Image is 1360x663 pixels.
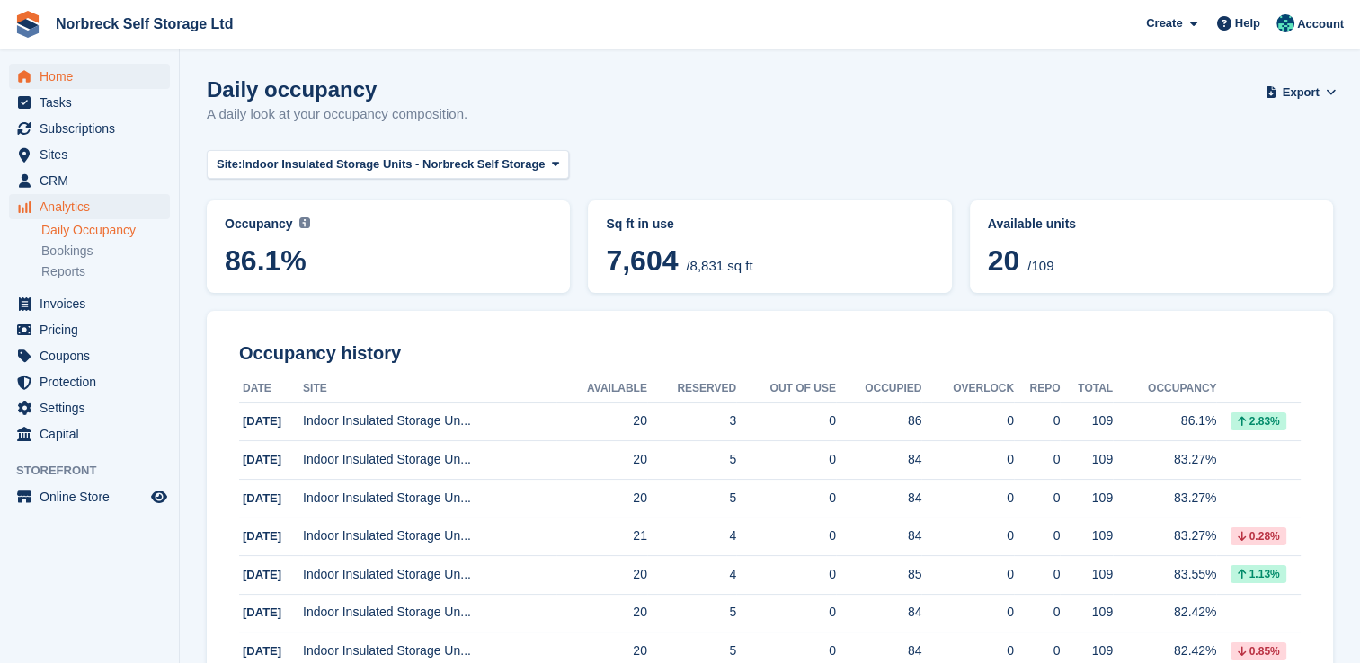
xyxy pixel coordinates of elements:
div: 0 [921,411,1014,430]
span: [DATE] [243,529,281,543]
td: Indoor Insulated Storage Un... [303,517,556,556]
a: menu [9,395,170,420]
span: CRM [40,168,147,193]
div: 84 [836,603,922,622]
td: 0 [736,402,836,441]
th: Available [556,375,647,403]
td: 0 [736,479,836,517]
div: 0 [921,489,1014,508]
span: Home [40,64,147,89]
div: 1.13% [1231,565,1286,583]
span: 20 [988,244,1020,277]
span: Occupancy [225,217,292,231]
td: 109 [1060,402,1113,441]
div: 0 [1014,411,1060,430]
div: 84 [836,450,922,469]
span: 7,604 [606,244,678,277]
span: [DATE] [243,568,281,581]
div: 0 [921,565,1014,584]
td: 0 [736,517,836,556]
div: 2.83% [1231,412,1286,430]
a: Preview store [148,486,170,508]
span: Indoor Insulated Storage Units - Norbreck Self Storage [242,155,545,173]
a: menu [9,317,170,342]
span: Export [1283,84,1320,102]
td: 0 [736,556,836,595]
a: Norbreck Self Storage Ltd [49,9,240,39]
a: menu [9,194,170,219]
td: 4 [647,556,736,595]
span: Analytics [40,194,147,219]
td: 83.27% [1113,517,1216,556]
td: 83.27% [1113,441,1216,480]
span: Site: [217,155,242,173]
h1: Daily occupancy [207,77,467,102]
a: Reports [41,263,170,280]
a: menu [9,291,170,316]
td: 109 [1060,556,1113,595]
div: 84 [836,641,922,660]
td: 83.27% [1113,479,1216,517]
span: /8,831 sq ft [686,258,752,273]
td: 5 [647,594,736,632]
td: 4 [647,517,736,556]
td: 86.1% [1113,402,1216,441]
button: Site: Indoor Insulated Storage Units - Norbreck Self Storage [207,150,569,180]
div: 0 [921,641,1014,660]
th: Date [239,375,303,403]
th: Occupied [836,375,922,403]
div: 0.85% [1231,642,1286,660]
span: [DATE] [243,644,281,658]
abbr: Current breakdown of sq ft occupied [606,215,933,234]
td: 3 [647,402,736,441]
a: menu [9,142,170,167]
a: menu [9,90,170,115]
td: Indoor Insulated Storage Un... [303,556,556,595]
td: 109 [1060,594,1113,632]
span: Storefront [16,462,179,480]
span: Help [1235,14,1260,32]
span: [DATE] [243,414,281,428]
span: Protection [40,369,147,394]
a: Bookings [41,243,170,260]
span: /109 [1027,258,1053,273]
span: Capital [40,421,147,446]
th: Total [1060,375,1113,403]
abbr: Current percentage of sq ft occupied [225,215,552,234]
a: menu [9,343,170,368]
td: 20 [556,479,647,517]
a: menu [9,116,170,141]
span: Account [1297,15,1344,33]
td: 20 [556,441,647,480]
span: Settings [40,395,147,420]
div: 0 [1014,450,1060,469]
span: Create [1146,14,1182,32]
td: 0 [736,441,836,480]
th: Site [303,375,556,403]
span: Invoices [40,291,147,316]
div: 0 [921,603,1014,622]
div: 0 [1014,603,1060,622]
a: menu [9,369,170,394]
div: 0 [921,526,1014,545]
td: 83.55% [1113,556,1216,595]
h2: Occupancy history [239,343,1301,364]
div: 84 [836,489,922,508]
span: Sq ft in use [606,217,673,231]
span: Sites [40,142,147,167]
img: icon-info-grey-7440780725fd019a000dd9b08b2336e03edf1995a4989e88bcd33f0948082b44.svg [299,217,310,228]
td: 0 [736,594,836,632]
a: menu [9,421,170,446]
td: Indoor Insulated Storage Un... [303,479,556,517]
span: [DATE] [243,606,281,619]
th: Reserved [647,375,736,403]
th: Out of Use [736,375,836,403]
div: 84 [836,526,922,545]
span: Online Store [40,484,147,509]
td: 21 [556,517,647,556]
p: A daily look at your occupancy composition. [207,104,467,125]
span: 86.1% [225,244,552,277]
a: menu [9,64,170,89]
div: 0.28% [1231,527,1286,545]
span: [DATE] [243,453,281,466]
